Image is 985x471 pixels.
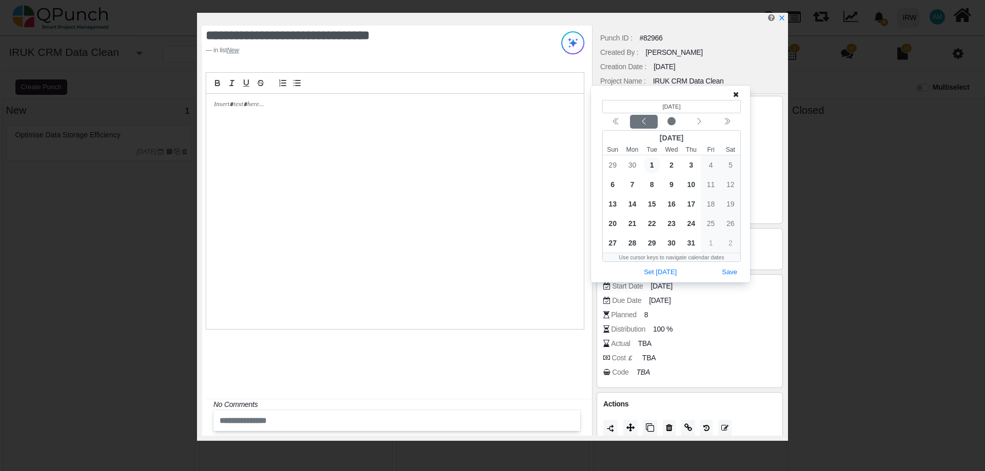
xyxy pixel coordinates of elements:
div: 7/3/2025 [681,155,701,175]
button: Delete [663,420,676,436]
div: Code [612,367,628,378]
span: 1 [644,157,660,173]
div: Use cursor keys to navigate calendar dates [603,253,740,261]
div: 7/26/2025 [721,214,740,233]
div: Punch ID : [600,33,633,44]
span: 8 [644,176,660,193]
small: Sunday [603,145,622,154]
div: 6/29/2025 [603,155,622,175]
button: Copy Link [681,420,695,436]
div: Start Date [612,281,643,292]
cite: Source Title [227,47,239,54]
div: #82966 [640,33,663,44]
span: 21 [624,215,640,232]
div: 7/24/2025 [681,214,701,233]
small: Tuesday [642,145,662,154]
span: 7 [624,176,640,193]
span: TBA [638,338,651,349]
div: 7/23/2025 [662,214,681,233]
footer: in list [206,46,519,55]
span: 22 [644,215,660,232]
span: 9 [663,176,680,193]
div: 7/2/2025 [662,155,681,175]
div: 7/1/2025 [642,155,662,175]
button: Copy [643,420,657,436]
b: £ [628,354,632,362]
div: Actual [611,338,630,349]
u: New [227,47,239,54]
div: 7/9/2025 [662,175,681,194]
span: Actions [603,400,628,408]
img: LaQAAAABJRU5ErkJggg== [606,424,615,433]
button: Edit [718,420,732,436]
div: 7/17/2025 [681,194,701,214]
i: Edit Punch [768,14,775,22]
span: 20 [604,215,621,232]
div: Calendar navigation [602,115,741,129]
i: No Comments [213,400,258,408]
div: 7/15/2025 [642,194,662,214]
span: 14 [624,196,640,212]
div: 7/6/2025 [603,175,622,194]
div: 7/25/2025 [701,214,720,233]
button: Save [718,265,741,279]
small: Monday [622,145,642,154]
svg: chevron left [695,117,703,126]
div: 7/4/2025 [701,155,720,175]
span: 29 [604,157,621,173]
div: 7/8/2025 [642,175,662,194]
svg: chevron double left [723,117,731,126]
div: 7/5/2025 [721,155,740,175]
div: 7/19/2025 [721,194,740,214]
div: 8/1/2025 [701,233,720,253]
header: Selected date [602,100,741,113]
div: [PERSON_NAME] [645,47,703,58]
div: 7/20/2025 [603,214,622,233]
svg: circle fill [667,117,676,126]
span: 100 % [653,324,673,335]
div: 7/18/2025 [701,194,720,214]
span: 16 [663,196,680,212]
span: 2 [663,157,680,173]
button: Previous month [630,115,658,129]
div: Distribution [611,324,645,335]
button: Set [DATE] [640,265,680,279]
button: Previous year [602,115,630,129]
div: IRUK CRM Data Clean [653,76,724,87]
div: [DATE] [654,62,675,72]
span: 31 [683,235,699,251]
i: TBA [637,368,650,376]
span: TBA [642,353,656,363]
div: 7/12/2025 [721,175,740,194]
svg: chevron double left [612,117,620,126]
svg: x [778,14,785,22]
div: 8/2/2025 [721,233,740,253]
small: Thursday [681,145,701,154]
span: 23 [663,215,680,232]
button: Next month [685,115,713,129]
div: 7/7/2025 [622,175,642,194]
span: 6 [604,176,621,193]
div: Due Date [612,295,641,306]
span: 17 [683,196,699,212]
div: Created By : [600,47,638,58]
small: Saturday [721,145,740,154]
div: 7/13/2025 [603,194,622,214]
span: 3 [683,157,699,173]
span: 27 [604,235,621,251]
span: 30 [624,157,640,173]
span: [DATE] [651,281,672,292]
span: 10 [683,176,699,193]
span: 15 [644,196,660,212]
div: Cost [612,353,635,363]
img: Try writing with AI [561,31,584,54]
button: Duration should be greater than 1 day to split [603,420,618,436]
button: History [700,420,713,436]
div: 7/27/2025 [603,233,622,253]
span: 30 [663,235,680,251]
span: 28 [624,235,640,251]
div: 7/22/2025 [642,214,662,233]
svg: chevron left [640,117,648,126]
span: 13 [604,196,621,212]
div: 7/29/2025 [642,233,662,253]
